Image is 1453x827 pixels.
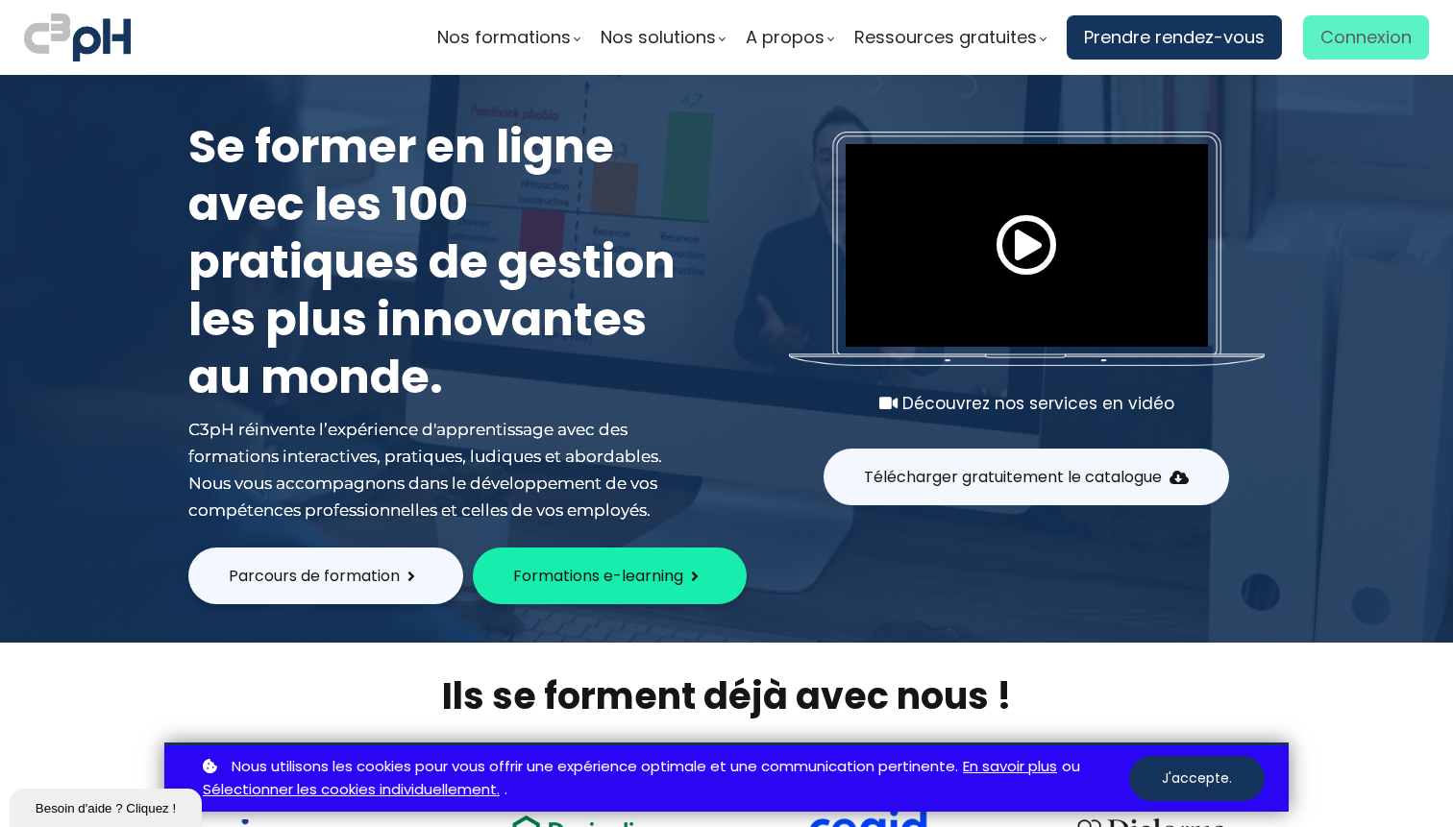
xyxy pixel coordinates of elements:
span: Ressources gratuites [854,23,1037,52]
button: J'accepte. [1129,756,1265,801]
p: ou . [198,755,1129,803]
a: En savoir plus [963,755,1057,779]
span: Nos solutions [601,23,716,52]
button: Formations e-learning [473,547,747,604]
span: Prendre rendez-vous [1084,23,1265,52]
button: Parcours de formation [188,547,463,604]
span: Formations e-learning [513,564,683,588]
button: Télécharger gratuitement le catalogue [824,449,1229,505]
img: logo C3PH [24,10,131,65]
span: A propos [746,23,825,52]
span: Nos formations [437,23,571,52]
div: Découvrez nos services en vidéo [789,390,1265,417]
span: Parcours de formation [229,564,400,588]
h1: Se former en ligne avec les 100 pratiques de gestion les plus innovantes au monde. [188,118,688,406]
a: Sélectionner les cookies individuellement. [203,778,500,802]
h2: Ils se forment déjà avec nous ! [164,671,1289,720]
a: Connexion [1303,15,1429,60]
iframe: chat widget [10,785,206,827]
div: C3pH réinvente l’expérience d'apprentissage avec des formations interactives, pratiques, ludiques... [188,416,688,523]
span: Nous utilisons les cookies pour vous offrir une expérience optimale et une communication pertinente. [232,755,958,779]
span: Connexion [1320,23,1412,52]
span: Télécharger gratuitement le catalogue [864,465,1162,489]
a: Prendre rendez-vous [1067,15,1282,60]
